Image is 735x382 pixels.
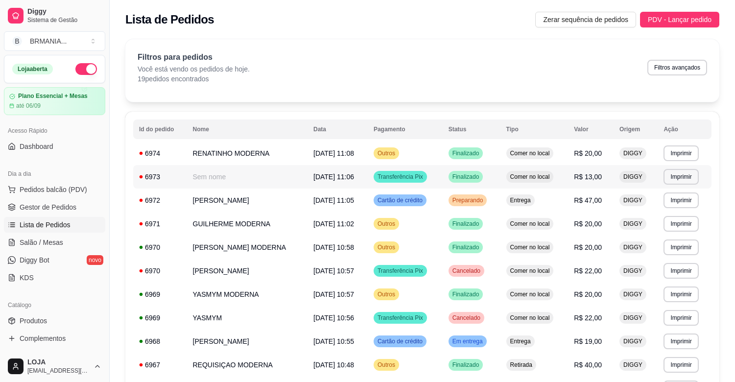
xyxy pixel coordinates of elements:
[621,361,644,369] span: DIGGY
[568,119,614,139] th: Valor
[139,360,181,370] div: 6967
[450,243,481,251] span: Finalizado
[450,314,482,322] span: Cancelado
[313,267,354,275] span: [DATE] 10:57
[138,64,250,74] p: Você está vendo os pedidos de hoje.
[658,119,711,139] th: Ação
[139,336,181,346] div: 6968
[621,337,644,345] span: DIGGY
[12,36,22,46] span: B
[664,145,698,161] button: Imprimir
[450,149,481,157] span: Finalizado
[4,313,105,329] a: Produtos
[27,367,90,375] span: [EMAIL_ADDRESS][DOMAIN_NAME]
[20,316,47,326] span: Produtos
[500,119,569,139] th: Tipo
[376,220,397,228] span: Outros
[368,119,443,139] th: Pagamento
[376,290,397,298] span: Outros
[614,119,658,139] th: Origem
[508,290,552,298] span: Comer no local
[4,87,105,115] a: Plano Essencial + Mesasaté 06/09
[187,259,308,283] td: [PERSON_NAME]
[18,93,88,100] article: Plano Essencial + Mesas
[508,220,552,228] span: Comer no local
[574,337,602,345] span: R$ 19,00
[664,239,698,255] button: Imprimir
[574,220,602,228] span: R$ 20,00
[133,119,187,139] th: Id do pedido
[187,306,308,330] td: YASMYM
[376,173,425,181] span: Transferência Pix
[20,185,87,194] span: Pedidos balcão (PDV)
[664,286,698,302] button: Imprimir
[125,12,214,27] h2: Lista de Pedidos
[621,243,644,251] span: DIGGY
[664,216,698,232] button: Imprimir
[4,270,105,286] a: KDS
[187,142,308,165] td: RENATINHO MODERNA
[376,314,425,322] span: Transferência Pix
[376,243,397,251] span: Outros
[20,142,53,151] span: Dashboard
[664,169,698,185] button: Imprimir
[664,263,698,279] button: Imprimir
[574,243,602,251] span: R$ 20,00
[313,361,354,369] span: [DATE] 10:48
[450,196,485,204] span: Preparando
[4,297,105,313] div: Catálogo
[508,196,533,204] span: Entrega
[139,313,181,323] div: 6969
[187,189,308,212] td: [PERSON_NAME]
[450,220,481,228] span: Finalizado
[376,337,425,345] span: Cartão de crédito
[139,172,181,182] div: 6973
[621,314,644,322] span: DIGGY
[621,173,644,181] span: DIGGY
[443,119,500,139] th: Status
[20,334,66,343] span: Complementos
[574,196,602,204] span: R$ 47,00
[313,290,354,298] span: [DATE] 10:57
[138,74,250,84] p: 19 pedidos encontrados
[376,196,425,204] span: Cartão de crédito
[313,337,354,345] span: [DATE] 10:55
[574,314,602,322] span: R$ 22,00
[450,290,481,298] span: Finalizado
[621,196,644,204] span: DIGGY
[187,283,308,306] td: YASMYM MODERNA
[508,361,534,369] span: Retirada
[20,220,71,230] span: Lista de Pedidos
[376,267,425,275] span: Transferência Pix
[508,149,552,157] span: Comer no local
[27,7,101,16] span: Diggy
[450,173,481,181] span: Finalizado
[621,290,644,298] span: DIGGY
[376,361,397,369] span: Outros
[313,220,354,228] span: [DATE] 11:02
[27,16,101,24] span: Sistema de Gestão
[20,238,63,247] span: Salão / Mesas
[574,267,602,275] span: R$ 22,00
[4,123,105,139] div: Acesso Rápido
[313,173,354,181] span: [DATE] 11:06
[187,236,308,259] td: [PERSON_NAME] MODERNA
[543,14,628,25] span: Zerar sequência de pedidos
[139,289,181,299] div: 6969
[27,358,90,367] span: LOJA
[4,31,105,51] button: Select a team
[20,273,34,283] span: KDS
[574,149,602,157] span: R$ 20,00
[30,36,67,46] div: BRMANIA ...
[139,195,181,205] div: 6972
[16,102,41,110] article: até 06/09
[508,337,533,345] span: Entrega
[4,235,105,250] a: Salão / Mesas
[313,149,354,157] span: [DATE] 11:08
[508,173,552,181] span: Comer no local
[376,149,397,157] span: Outros
[647,60,707,75] button: Filtros avançados
[648,14,711,25] span: PDV - Lançar pedido
[450,337,485,345] span: Em entrega
[508,267,552,275] span: Comer no local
